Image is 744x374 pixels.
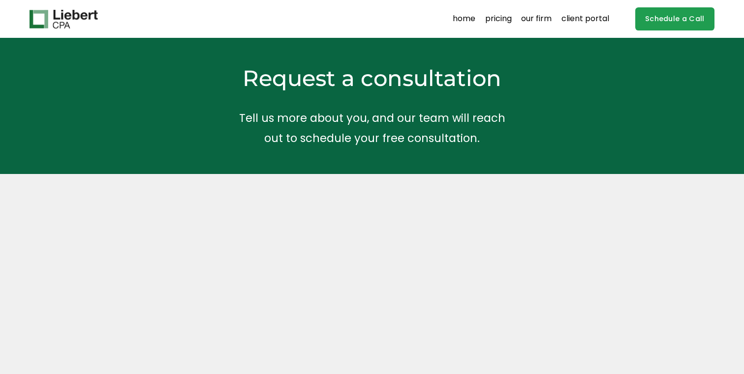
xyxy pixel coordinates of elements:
img: Liebert CPA [30,10,97,29]
a: Schedule a Call [635,7,714,30]
p: Tell us more about you, and our team will reach out to schedule your free consultation. [145,108,599,148]
a: our firm [521,11,552,27]
a: pricing [485,11,512,27]
a: home [453,11,475,27]
h2: Request a consultation [145,64,599,92]
a: client portal [561,11,609,27]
